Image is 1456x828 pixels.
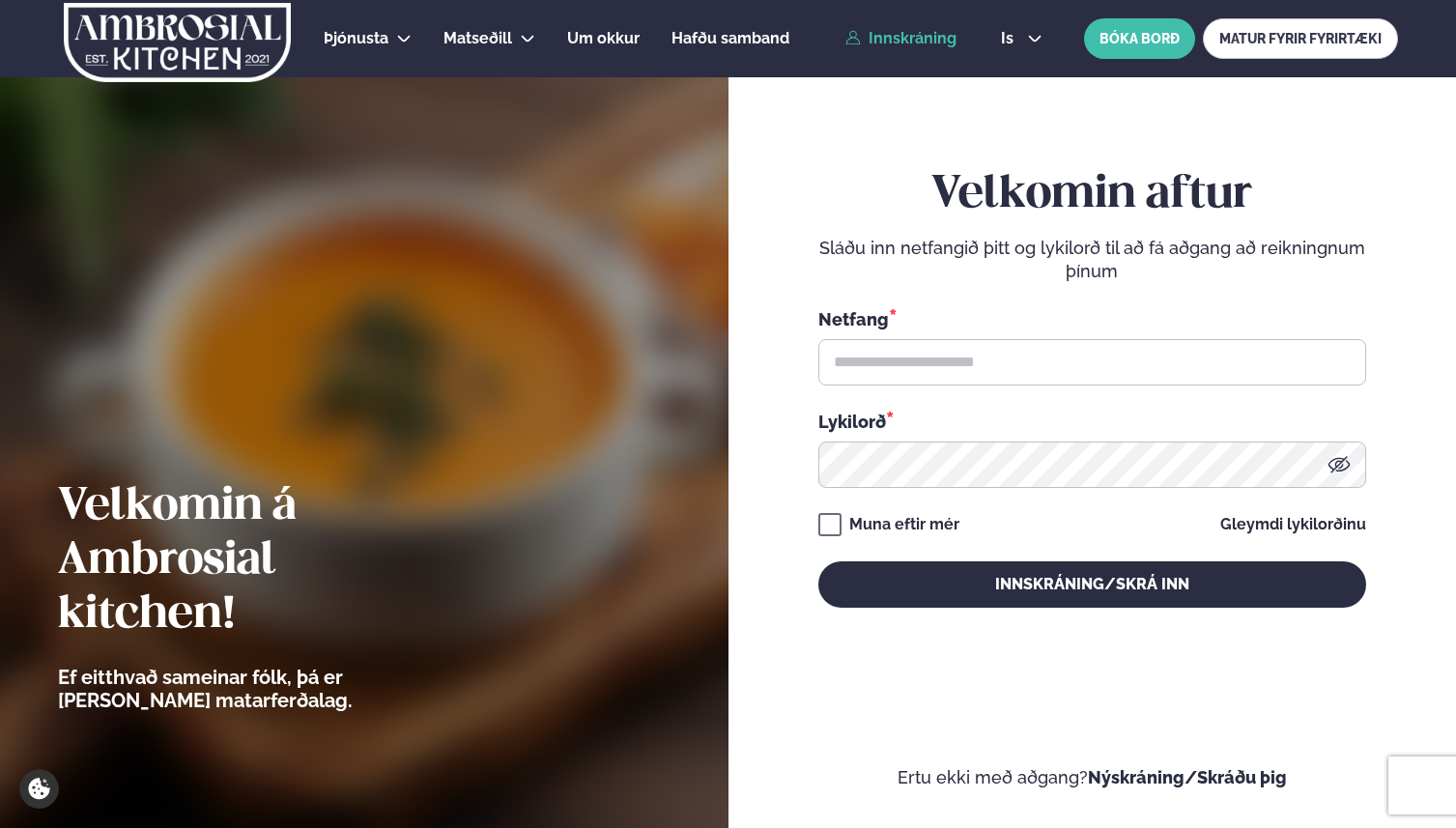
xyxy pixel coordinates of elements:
[58,666,459,712] p: Ef eitthvað sameinar fólk, þá er [PERSON_NAME] matarferðalag.
[324,29,388,47] span: Þjónusta
[567,27,640,50] a: Um okkur
[567,29,640,47] span: Um okkur
[671,29,789,47] span: Hafðu samband
[1088,767,1287,787] a: Nýskráning/Skráðu þig
[324,27,388,50] a: Þjónusta
[818,306,1366,331] div: Netfang
[443,29,512,47] span: Matseðill
[818,561,1366,608] button: Innskráning/Skrá inn
[845,30,956,47] a: Innskráning
[818,168,1366,222] h2: Velkomin aftur
[19,769,59,809] a: Cookie settings
[1001,31,1019,46] span: is
[443,27,512,50] a: Matseðill
[818,237,1366,283] p: Sláðu inn netfangið þitt og lykilorð til að fá aðgang að reikningnum þínum
[818,409,1366,434] div: Lykilorð
[985,31,1058,46] button: is
[786,766,1399,789] p: Ertu ekki með aðgang?
[1203,18,1398,59] a: MATUR FYRIR FYRIRTÆKI
[671,27,789,50] a: Hafðu samband
[58,480,459,642] h2: Velkomin á Ambrosial kitchen!
[62,3,293,82] img: logo
[1220,517,1366,532] a: Gleymdi lykilorðinu
[1084,18,1195,59] button: BÓKA BORÐ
